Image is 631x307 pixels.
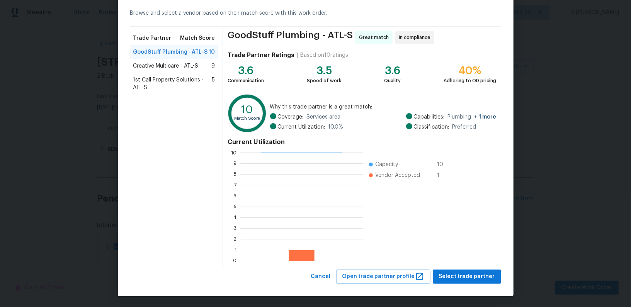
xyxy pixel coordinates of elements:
[234,237,236,242] text: 2
[233,194,236,198] text: 6
[375,171,420,179] span: Vendor Accepted
[180,34,215,42] span: Match Score
[133,34,172,42] span: Trade Partner
[399,34,434,41] span: In compliance
[233,259,236,263] text: 0
[235,116,260,120] text: Match Score
[228,77,264,85] div: Communication
[414,113,445,121] span: Capabilities:
[359,34,392,41] span: Great match
[475,114,497,120] span: + 1 more
[133,48,208,56] span: GoodStuff Plumbing - ATL-S
[384,77,401,85] div: Quality
[212,76,215,92] span: 5
[307,77,341,85] div: Speed of work
[300,51,348,59] div: Based on 10 ratings
[278,113,304,121] span: Coverage:
[452,123,476,131] span: Preferred
[209,48,215,56] span: 10
[233,161,236,166] text: 9
[133,62,199,70] span: Creative Multicare - ATL-S
[444,77,497,85] div: Adhering to OD pricing
[242,105,253,115] text: 10
[444,67,497,75] div: 40%
[448,113,497,121] span: Plumbing
[228,51,294,59] h4: Trade Partner Ratings
[342,272,424,282] span: Open trade partner profile
[336,270,430,284] button: Open trade partner profile
[433,270,501,284] button: Select trade partner
[133,76,212,92] span: 1st Call Property Solutions - ATL-S
[233,215,236,220] text: 4
[234,205,236,209] text: 5
[307,67,341,75] div: 3.5
[375,161,398,168] span: Capacity
[235,248,236,253] text: 1
[278,123,325,131] span: Current Utilization:
[228,67,264,75] div: 3.6
[211,62,215,70] span: 9
[307,113,341,121] span: Services area
[414,123,449,131] span: Classification:
[231,151,236,155] text: 10
[234,183,236,188] text: 7
[234,226,236,231] text: 3
[270,103,497,111] span: Why this trade partner is a great match:
[228,31,353,44] span: GoodStuff Plumbing - ATL-S
[233,172,236,177] text: 8
[294,51,300,59] div: |
[311,272,331,282] span: Cancel
[437,161,449,168] span: 10
[328,123,344,131] span: 10.0 %
[228,138,496,146] h4: Current Utilization
[439,272,495,282] span: Select trade partner
[308,270,334,284] button: Cancel
[437,171,449,179] span: 1
[384,67,401,75] div: 3.6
